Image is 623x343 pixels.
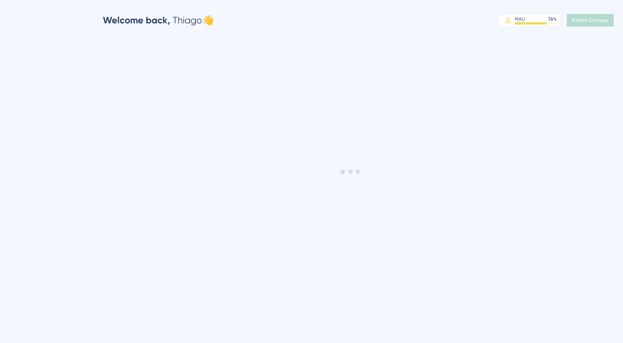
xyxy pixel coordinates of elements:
[548,16,557,22] div: 76 %
[515,16,525,22] div: MAU
[103,14,214,27] div: Thiago 👋
[103,14,170,26] span: Welcome back,
[572,17,609,23] span: Publish Changes
[567,14,614,27] button: Publish Changes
